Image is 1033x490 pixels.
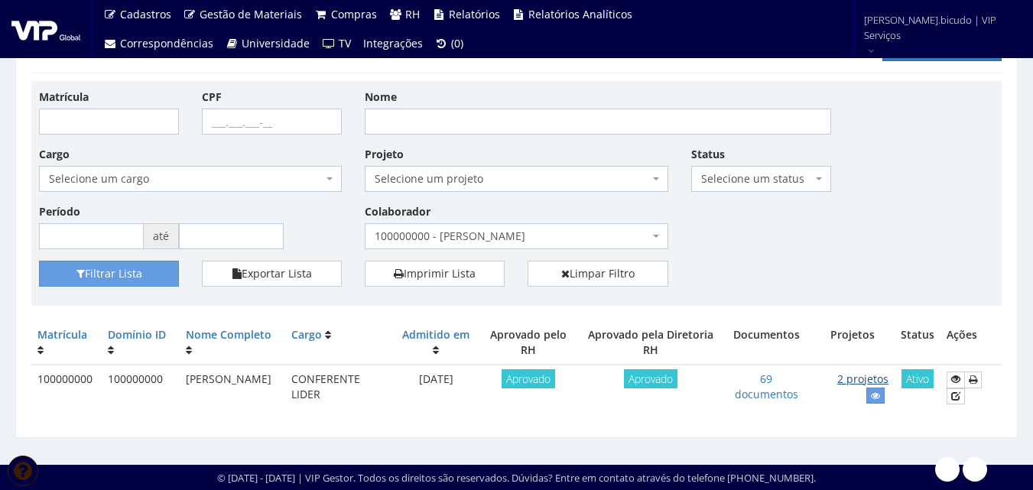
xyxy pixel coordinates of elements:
label: Projeto [365,147,404,162]
span: Aprovado [624,369,677,388]
a: TV [316,29,357,58]
td: 100000000 [102,365,180,410]
div: © [DATE] - [DATE] | VIP Gestor. Todos os direitos são reservados. Dúvidas? Entre em contato atrav... [217,471,816,485]
input: ___.___.___-__ [202,109,342,135]
span: Selecione um status [701,171,812,187]
a: 69 documentos [735,372,798,401]
a: 2 projetos [837,372,888,386]
a: Universidade [219,29,317,58]
label: CPF [202,89,222,105]
span: TV [339,36,351,50]
span: Universidade [242,36,310,50]
span: Correspondências [120,36,213,50]
span: RH [405,7,420,21]
span: Gestão de Materiais [200,7,302,21]
span: Selecione um cargo [39,166,342,192]
a: Matrícula [37,327,87,342]
span: Aprovado [502,369,555,388]
th: Projetos [810,321,895,365]
img: logo [11,18,80,41]
th: Ações [940,321,1002,365]
a: Imprimir Lista [365,261,505,287]
td: CONFERENTE LIDER [285,365,394,410]
span: Selecione um projeto [365,166,668,192]
td: [PERSON_NAME] [180,365,285,410]
a: Admitido em [402,327,469,342]
label: Status [691,147,725,162]
span: Relatórios [449,7,500,21]
span: até [144,223,179,249]
span: Selecione um status [691,166,831,192]
span: Compras [331,7,377,21]
span: 100000000 - BRUNO ALVES AFONSO [375,229,648,244]
label: Matrícula [39,89,89,105]
span: Cadastros [120,7,171,21]
a: Nome Completo [186,327,271,342]
label: Período [39,204,80,219]
span: Ativo [901,369,934,388]
span: 100000000 - BRUNO ALVES AFONSO [365,223,668,249]
a: Domínio ID [108,327,166,342]
a: Limpar Filtro [528,261,668,287]
span: [PERSON_NAME].bicudo | VIP Serviços [864,12,1013,43]
td: 100000000 [31,365,102,410]
button: Filtrar Lista [39,261,179,287]
a: (0) [429,29,470,58]
button: Exportar Lista [202,261,342,287]
span: (0) [451,36,463,50]
span: Selecione um projeto [375,171,648,187]
th: Aprovado pela Diretoria RH [579,321,721,365]
th: Status [895,321,940,365]
th: Aprovado pelo RH [478,321,579,365]
th: Documentos [722,321,811,365]
span: Selecione um cargo [49,171,323,187]
a: Cargo [291,327,322,342]
span: Integrações [363,36,423,50]
span: Relatórios Analíticos [528,7,632,21]
a: Correspondências [97,29,219,58]
td: [DATE] [394,365,479,410]
label: Colaborador [365,204,430,219]
label: Nome [365,89,397,105]
label: Cargo [39,147,70,162]
a: Integrações [357,29,429,58]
